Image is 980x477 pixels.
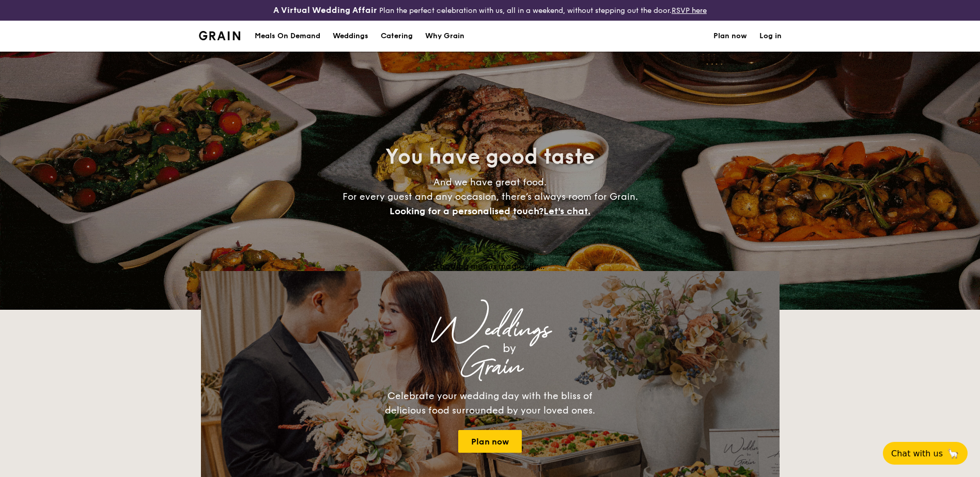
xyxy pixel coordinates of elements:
a: Plan now [713,21,747,52]
a: Weddings [326,21,375,52]
span: 🦙 [947,448,959,459]
div: Meals On Demand [255,21,320,52]
a: Plan now [458,430,522,453]
div: Grain [292,358,689,376]
div: Weddings [333,21,368,52]
a: Meals On Demand [248,21,326,52]
button: Chat with us🦙 [883,442,968,465]
div: Weddings [292,321,689,339]
h1: Catering [381,21,413,52]
span: Chat with us [891,449,943,458]
div: Celebrate your wedding day with the bliss of delicious food surrounded by your loved ones. [374,389,606,418]
div: Loading menus magically... [201,261,780,271]
div: by [330,339,689,358]
img: Grain [199,31,241,40]
div: Plan the perfect celebration with us, all in a weekend, without stepping out the door. [193,4,788,17]
span: Looking for a personalised touch? [390,205,543,217]
a: Logotype [199,31,241,40]
a: Log in [759,21,782,52]
h4: A Virtual Wedding Affair [273,4,377,17]
a: Catering [375,21,419,52]
a: Why Grain [419,21,471,52]
a: RSVP here [672,6,707,15]
span: You have good taste [385,145,595,169]
span: Let's chat. [543,205,590,217]
span: And we have great food. For every guest and any occasion, there’s always room for Grain. [343,177,638,217]
div: Why Grain [425,21,464,52]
